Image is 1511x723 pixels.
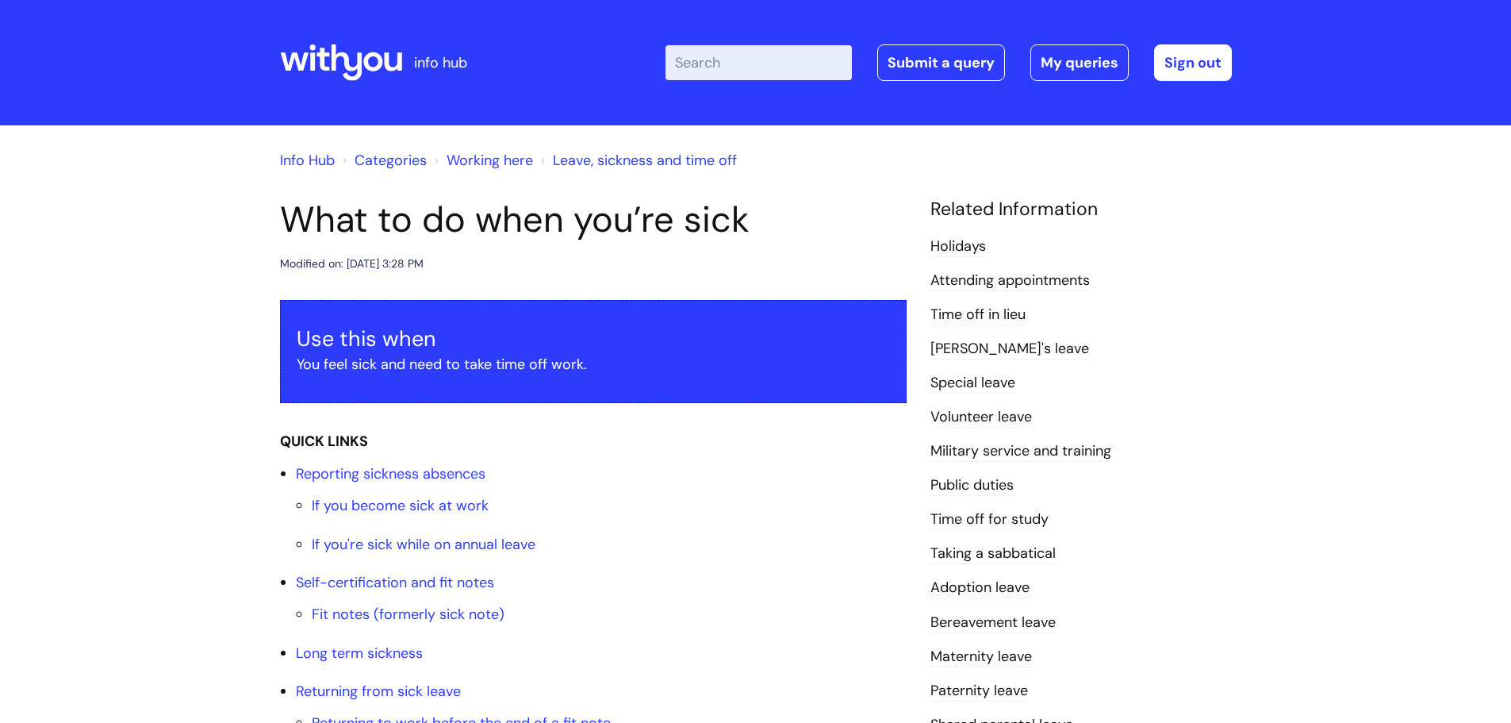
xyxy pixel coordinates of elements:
[930,198,1232,221] h4: Related Information
[296,573,494,592] a: Self-certification and fit notes
[537,148,737,173] li: Leave, sickness and time off
[297,352,890,377] p: You feel sick and need to take time off work.
[930,373,1015,394] a: Special leave
[930,613,1056,633] a: Bereavement leave
[930,681,1028,702] a: Paternity leave
[447,151,533,170] a: Working here
[1154,44,1232,81] a: Sign out
[414,50,467,75] p: info hub
[1030,44,1129,81] a: My queries
[553,151,737,170] a: Leave, sickness and time off
[312,535,535,554] a: If you're sick while on annual leave
[280,432,368,451] strong: QUICK LINKS
[339,148,427,173] li: Solution home
[930,647,1032,667] a: Maternity leave
[296,644,423,663] a: Long term sickness
[930,475,1014,496] a: Public duties
[930,544,1056,564] a: Taking a sabbatical
[280,254,424,274] div: Modified on: [DATE] 3:28 PM
[930,339,1089,360] a: [PERSON_NAME]'s leave
[280,151,335,170] a: Info Hub
[431,148,533,173] li: Working here
[297,326,890,352] h3: Use this when
[665,45,852,80] input: Search
[930,305,1026,325] a: Time off in lieu
[877,44,1005,81] a: Submit a query
[312,496,489,515] a: If you become sick at work
[930,407,1032,428] a: Volunteer leave
[312,605,504,624] a: Fit notes (formerly sick note)
[355,151,427,170] a: Categories
[280,198,907,241] h1: What to do when you’re sick
[930,237,986,257] a: Holidays
[296,464,485,483] a: Reporting sickness absences
[930,578,1030,598] a: Adoption leave
[930,271,1090,291] a: Attending appointments
[930,510,1049,530] a: Time off for study
[665,44,1232,81] div: | -
[296,682,461,701] a: Returning from sick leave
[930,441,1111,462] a: Military service and training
